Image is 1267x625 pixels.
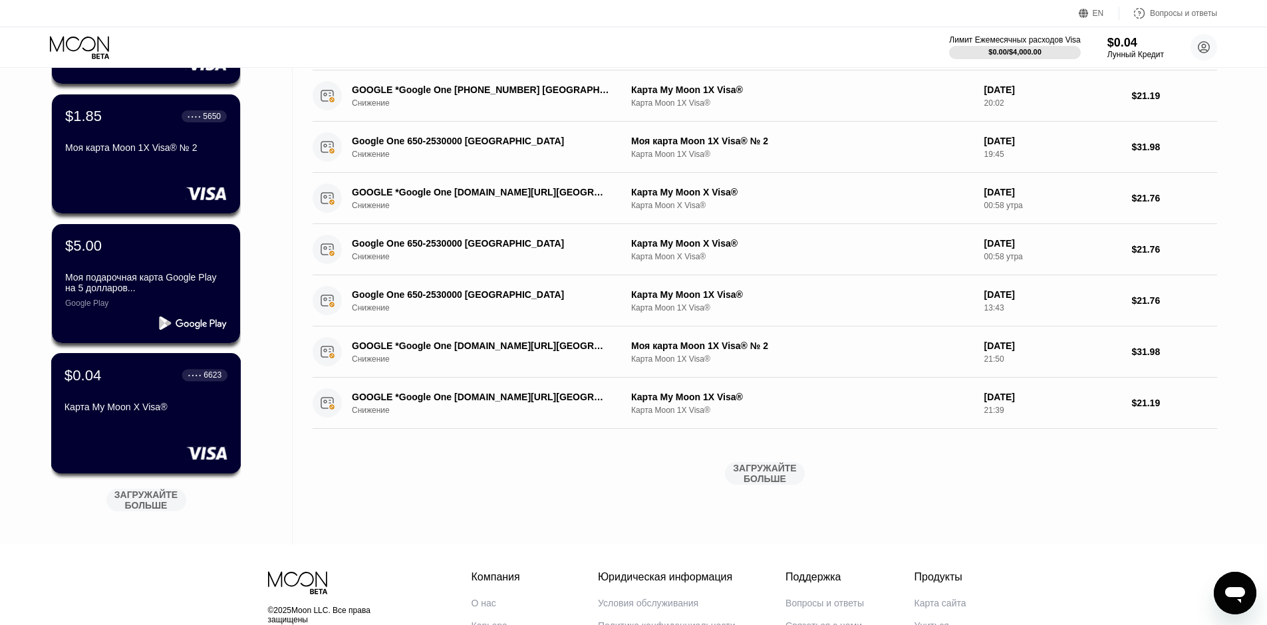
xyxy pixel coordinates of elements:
div: GOOGLE *Google One [DOMAIN_NAME][URL][GEOGRAPHIC_DATA] [352,392,610,402]
div: $0.04 [1107,36,1164,50]
div: 19:45 [984,150,1121,159]
div: ЗАГРУЖАЙТЕ БОЛЬШЕ [732,462,798,485]
div: ЗАГРУЖАЙТЕ БОЛЬШЕ [113,489,180,511]
div: Карта My Moon X Visa® [65,402,227,412]
div: Google One 650-2530000 [GEOGRAPHIC_DATA] [352,289,610,300]
div: Лимит Ежемесячных расходов Visa [949,35,1080,45]
div: Вопросы и ответы [785,598,864,608]
div: © 2025 Moon LLC. Все права защищены [268,606,412,624]
div: Карта Moon 1X Visa® [631,98,974,108]
div: ЗАГРУЖАЙТЕ БОЛЬШЕ [313,462,1217,485]
div: 21:50 [984,354,1121,364]
div: Карта My Moon X Visa® [631,187,974,197]
div: $21.19 [1131,398,1217,408]
div: $1.85 [65,108,102,125]
div: $21.19 [1131,90,1217,101]
div: GOOGLE *Google One [DOMAIN_NAME][URL][GEOGRAPHIC_DATA]СнижениеКарта My Moon X Visa®Карта Moon X V... [313,173,1217,224]
div: Юридическая информация [598,571,736,583]
div: $1.85● ● ● ●5650Моя карта Moon 1X Visa® № 2 [52,94,240,213]
div: Моя карта Moon 1X Visa® № 2 [65,142,227,153]
div: О нас [472,598,496,608]
div: Карта сайта [915,598,966,608]
div: $31.98 [1131,346,1217,357]
div: [DATE] [984,187,1121,197]
div: ● ● ● ● [188,114,201,118]
div: Условия обслуживания [598,598,698,608]
div: GOOGLE *Google One [DOMAIN_NAME][URL][GEOGRAPHIC_DATA]СнижениеМоя карта Moon 1X Visa® № 2Карта Mo... [313,326,1217,378]
div: $0.04 [65,366,102,384]
div: $31.98 [1131,142,1217,152]
div: [DATE] [984,289,1121,300]
div: Вопросы и ответы [1119,7,1217,20]
div: Карта Moon X Visa® [631,201,974,210]
div: Карта Moon 1X Visa® [631,406,974,415]
div: Лимит Ежемесячных расходов Visa$0.00/$4,000.00 [949,35,1080,59]
div: 21:39 [984,406,1121,415]
div: Карта Moon 1X Visa® [631,303,974,312]
div: Google Play [65,299,227,308]
div: Снижение [352,354,629,364]
div: Карта Moon 1X Visa® [631,354,974,364]
div: Снижение [352,252,629,261]
div: [DATE] [984,392,1121,402]
div: $21.76 [1131,295,1217,306]
div: Моя карта Moon 1X Visa® № 2 [631,340,974,351]
div: Снижение [352,201,629,210]
div: $0.00 / $4,000.00 [988,48,1042,56]
div: $5.00Моя подарочная карта Google Play на 5 долларов...Google Play [52,224,240,343]
div: Google One 650-2530000 [GEOGRAPHIC_DATA]СнижениеКарта My Moon X Visa®Карта Moon X Visa®[DATE]00:5... [313,224,1217,275]
div: $5.00 [65,237,102,255]
div: Карта My Moon X Visa® [631,238,974,249]
div: Продукты [915,571,966,583]
div: Моя подарочная карта Google Play на 5 долларов... [65,272,227,293]
div: Google One 650-2530000 [GEOGRAPHIC_DATA]СнижениеКарта My Moon 1X Visa®Карта Moon 1X Visa®[DATE]13... [313,275,1217,326]
div: $0.04Лунный Кредит [1107,36,1164,59]
div: [DATE] [984,238,1121,249]
div: Вопросы и ответы [1150,9,1217,18]
div: ● ● ● ● [188,373,202,377]
div: Карта My Moon 1X Visa® [631,392,974,402]
div: Google One 650-2530000 [GEOGRAPHIC_DATA] [352,136,610,146]
div: 00:58 утра [984,201,1121,210]
div: $0.04● ● ● ●6623Карта My Moon X Visa® [52,354,240,473]
div: EN [1093,9,1104,18]
div: $21.76 [1131,244,1217,255]
div: Лунный Кредит [1107,50,1164,59]
div: EN [1079,7,1119,20]
div: Компания [472,571,548,583]
div: $21.76 [1131,193,1217,203]
div: GOOGLE *Google One [DOMAIN_NAME][URL][GEOGRAPHIC_DATA] [352,340,610,351]
div: Карта My Moon 1X Visa® [631,84,974,95]
div: Снижение [352,406,629,415]
div: GOOGLE *Google One [PHONE_NUMBER] [GEOGRAPHIC_DATA] [352,84,610,95]
div: GOOGLE *Google One [PHONE_NUMBER] [GEOGRAPHIC_DATA]СнижениеКарта My Moon 1X Visa®Карта Moon 1X Vi... [313,70,1217,122]
div: Карта Moon X Visa® [631,252,974,261]
div: [DATE] [984,84,1121,95]
div: 5650 [203,112,221,121]
div: Карта My Moon 1X Visa® [631,289,974,300]
div: ЗАГРУЖАЙТЕ БОЛЬШЕ [96,483,196,511]
div: GOOGLE *Google One [DOMAIN_NAME][URL][GEOGRAPHIC_DATA]СнижениеКарта My Moon 1X Visa®Карта Moon 1X... [313,378,1217,429]
div: Карта Moon 1X Visa® [631,150,974,159]
div: Снижение [352,98,629,108]
div: 6623 [204,370,221,380]
div: GOOGLE *Google One [DOMAIN_NAME][URL][GEOGRAPHIC_DATA] [352,187,610,197]
div: Моя карта Moon 1X Visa® № 2 [631,136,974,146]
div: 00:58 утра [984,252,1121,261]
div: Google One 650-2530000 [GEOGRAPHIC_DATA] [352,238,610,249]
div: 13:43 [984,303,1121,312]
div: Снижение [352,150,629,159]
div: 20:02 [984,98,1121,108]
div: [DATE] [984,340,1121,351]
iframe: Кнопка, открывающая окно обмена сообщениями; идёт разговор [1214,572,1256,614]
div: [DATE] [984,136,1121,146]
div: Google One 650-2530000 [GEOGRAPHIC_DATA]СнижениеМоя карта Moon 1X Visa® № 2Карта Moon 1X Visa®[DA... [313,122,1217,173]
div: Поддержка [785,571,864,583]
div: Снижение [352,303,629,312]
